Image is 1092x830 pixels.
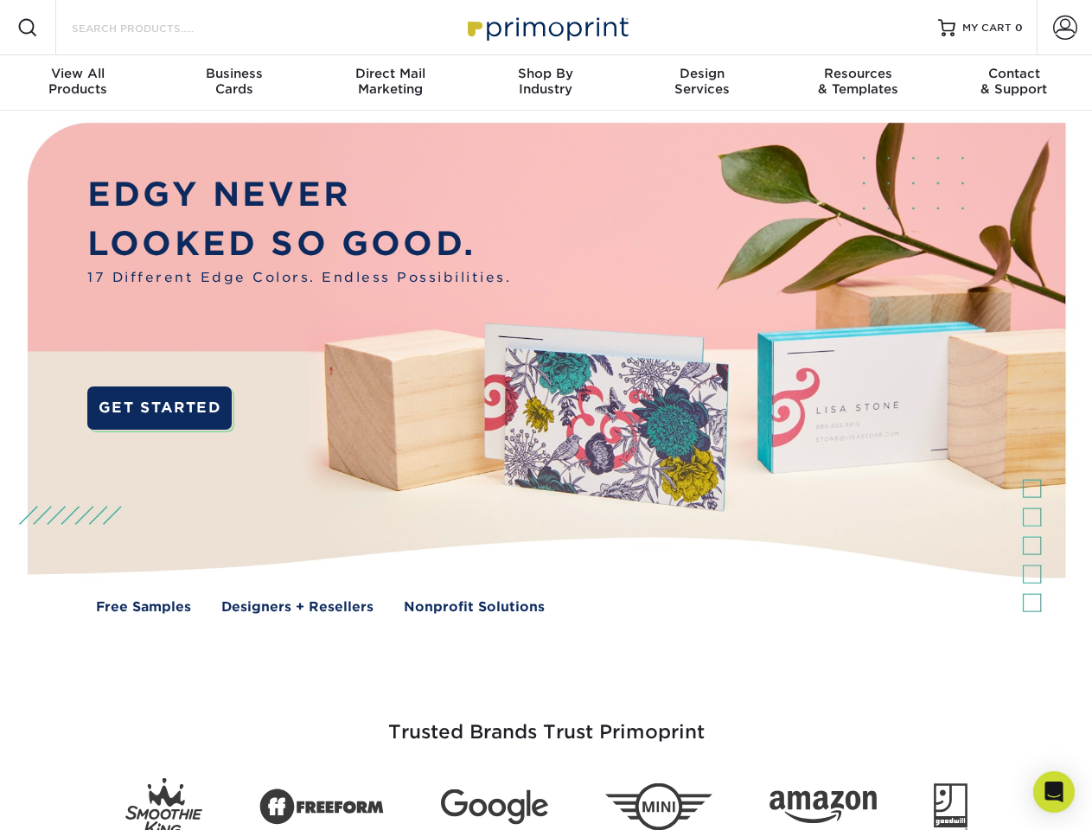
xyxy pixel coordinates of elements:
a: Free Samples [96,597,191,617]
span: 17 Different Edge Colors. Endless Possibilities. [87,268,511,288]
iframe: Google Customer Reviews [4,777,147,824]
p: EDGY NEVER [87,170,511,220]
div: Cards [156,66,311,97]
a: Designers + Resellers [221,597,374,617]
span: Contact [936,66,1092,81]
span: Business [156,66,311,81]
a: DesignServices [624,55,780,111]
a: GET STARTED [87,386,232,430]
div: & Templates [780,66,936,97]
div: Marketing [312,66,468,97]
span: Shop By [468,66,623,81]
div: Services [624,66,780,97]
h3: Trusted Brands Trust Primoprint [41,680,1052,764]
a: Resources& Templates [780,55,936,111]
span: 0 [1015,22,1023,34]
span: MY CART [962,21,1012,35]
img: Primoprint [460,9,633,46]
span: Direct Mail [312,66,468,81]
img: Google [441,789,548,825]
a: BusinessCards [156,55,311,111]
a: Shop ByIndustry [468,55,623,111]
span: Resources [780,66,936,81]
div: Open Intercom Messenger [1033,771,1075,813]
a: Contact& Support [936,55,1092,111]
img: Goodwill [934,783,967,830]
p: LOOKED SO GOOD. [87,220,511,269]
img: Amazon [770,791,877,824]
a: Direct MailMarketing [312,55,468,111]
div: Industry [468,66,623,97]
span: Design [624,66,780,81]
input: SEARCH PRODUCTS..... [70,17,239,38]
a: Nonprofit Solutions [404,597,545,617]
div: & Support [936,66,1092,97]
